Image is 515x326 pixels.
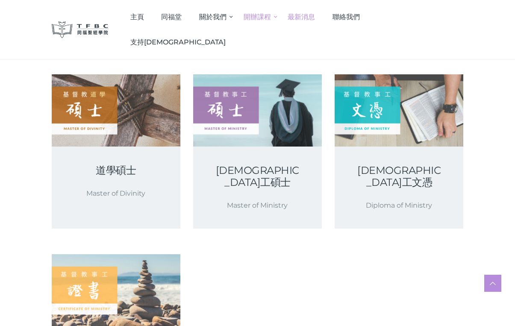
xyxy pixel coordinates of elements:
p: Diploma of Ministry [355,200,443,211]
span: 開辦課程 [244,13,271,21]
a: Scroll to top [484,275,501,292]
span: 支持[DEMOGRAPHIC_DATA] [130,38,226,46]
a: 支持[DEMOGRAPHIC_DATA] [121,29,234,55]
span: 主頁 [130,13,144,21]
a: 同福堂 [153,4,191,29]
p: Master of Ministry [214,200,301,211]
a: 關於我們 [191,4,235,29]
span: 最新消息 [288,13,315,21]
a: 主頁 [121,4,153,29]
a: 聯絡我們 [324,4,368,29]
img: 同福聖經學院 TFBC [52,21,109,38]
a: [DEMOGRAPHIC_DATA]工文憑 [355,164,443,188]
p: Master of Divinity [72,188,160,199]
a: 道學碩士 [72,164,160,176]
a: [DEMOGRAPHIC_DATA]工碩士 [214,164,301,188]
span: 關於我們 [199,13,227,21]
span: 聯絡我們 [333,13,360,21]
a: 開辦課程 [235,4,279,29]
a: 最新消息 [279,4,324,29]
span: 同福堂 [161,13,182,21]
